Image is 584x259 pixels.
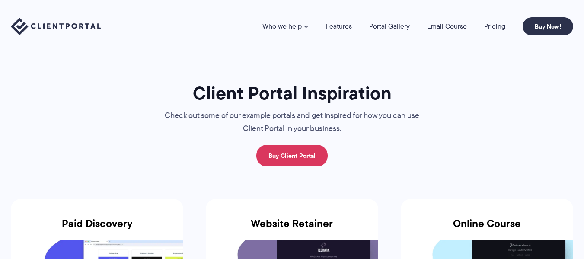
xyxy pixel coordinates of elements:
[401,217,573,240] h3: Online Course
[147,109,437,135] p: Check out some of our example portals and get inspired for how you can use Client Portal in your ...
[206,217,378,240] h3: Website Retainer
[369,23,410,30] a: Portal Gallery
[262,23,308,30] a: Who we help
[11,217,183,240] h3: Paid Discovery
[427,23,467,30] a: Email Course
[523,17,573,35] a: Buy Now!
[326,23,352,30] a: Features
[484,23,505,30] a: Pricing
[147,82,437,105] h1: Client Portal Inspiration
[256,145,328,166] a: Buy Client Portal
